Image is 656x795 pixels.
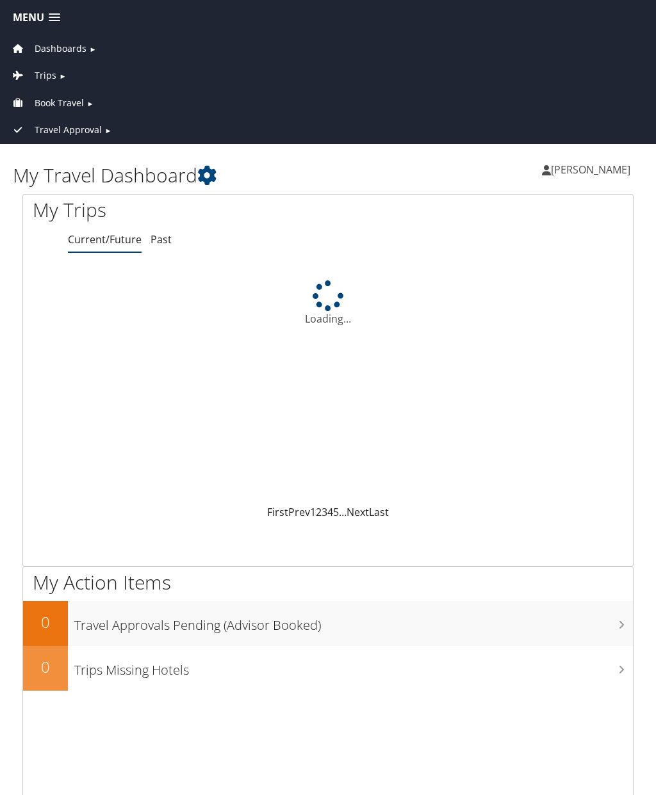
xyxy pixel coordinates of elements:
[542,150,643,189] a: [PERSON_NAME]
[347,505,369,519] a: Next
[35,96,84,110] span: Book Travel
[10,69,56,81] a: Trips
[35,68,56,83] span: Trips
[288,505,310,519] a: Prev
[151,232,172,246] a: Past
[322,505,327,519] a: 3
[551,163,630,177] span: [PERSON_NAME]
[10,97,84,109] a: Book Travel
[10,124,102,136] a: Travel Approval
[267,505,288,519] a: First
[74,655,633,679] h3: Trips Missing Hotels
[74,610,633,634] h3: Travel Approvals Pending (Advisor Booked)
[316,505,322,519] a: 2
[23,646,633,691] a: 0Trips Missing Hotels
[6,7,67,28] a: Menu
[23,280,633,326] div: Loading...
[59,71,66,81] span: ►
[86,99,94,108] span: ►
[10,42,86,54] a: Dashboards
[23,656,68,678] h2: 0
[89,44,96,54] span: ►
[23,569,633,596] h1: My Action Items
[13,162,328,189] h1: My Travel Dashboard
[104,125,111,135] span: ►
[35,42,86,56] span: Dashboards
[35,123,102,137] span: Travel Approval
[13,12,44,24] span: Menu
[23,601,633,646] a: 0Travel Approvals Pending (Advisor Booked)
[369,505,389,519] a: Last
[333,505,339,519] a: 5
[339,505,347,519] span: …
[68,232,142,246] a: Current/Future
[33,197,318,223] h1: My Trips
[327,505,333,519] a: 4
[310,505,316,519] a: 1
[23,611,68,633] h2: 0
